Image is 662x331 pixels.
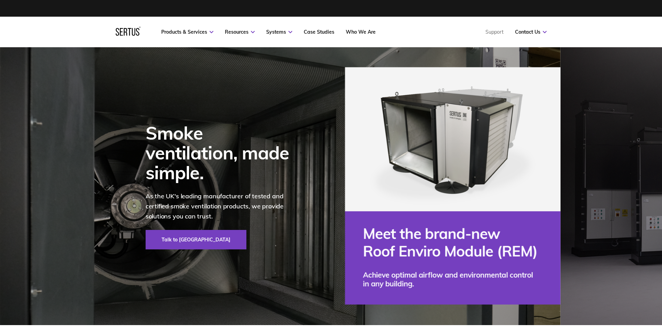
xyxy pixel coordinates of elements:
[225,29,255,35] a: Resources
[485,29,504,35] a: Support
[146,123,299,183] div: Smoke ventilation, made simple.
[346,29,376,35] a: Who We Are
[266,29,292,35] a: Systems
[515,29,547,35] a: Contact Us
[146,230,246,249] a: Talk to [GEOGRAPHIC_DATA]
[304,29,334,35] a: Case Studies
[161,29,213,35] a: Products & Services
[146,191,299,221] p: As the UK's leading manufacturer of tested and certified smoke ventilation products, we provide s...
